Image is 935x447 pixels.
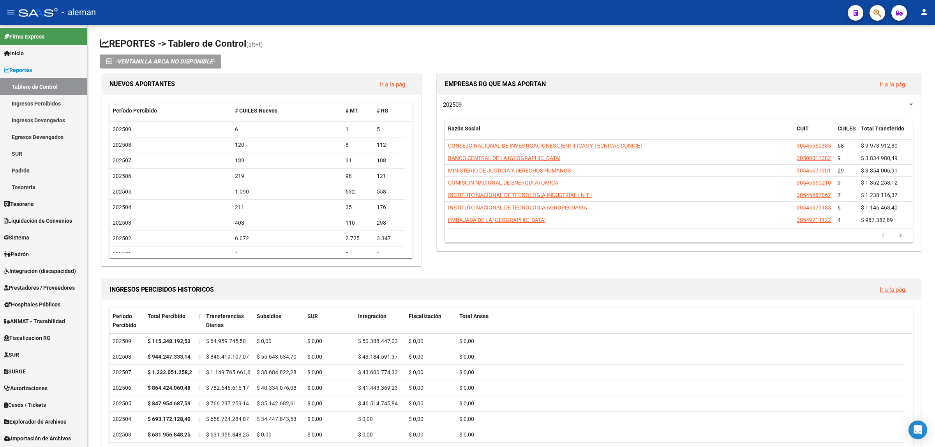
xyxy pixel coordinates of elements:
[377,156,402,165] div: 108
[873,77,913,92] button: Ir a la pág.
[358,354,398,360] span: $ 43.184.591,37
[838,155,841,161] span: 9
[254,308,304,334] datatable-header-cell: Subsidios
[358,431,373,438] span: $ 0,00
[257,400,296,407] span: $ 35.142.682,61
[113,368,141,377] div: 202507
[148,385,191,391] strong: $ 864.424.060,48
[861,192,898,198] span: $ 1.238.116,37
[4,200,34,208] span: Tesorería
[113,157,131,164] span: 202507
[4,283,75,292] span: Prestadores / Proveedores
[409,338,423,344] span: $ 0,00
[459,431,474,438] span: $ 0,00
[109,102,232,119] datatable-header-cell: Período Percibido
[409,431,423,438] span: $ 0,00
[342,102,374,119] datatable-header-cell: # MT
[909,421,927,439] div: Open Intercom Messenger
[206,338,246,344] span: $ 64.959.745,50
[448,155,561,161] span: BANCO CENTRAL DE LA [GEOGRAPHIC_DATA]
[358,416,373,422] span: $ 0,00
[459,338,474,344] span: $ 0,00
[206,431,249,438] span: $ 631.956.848,25
[838,143,844,149] span: 68
[109,308,145,334] datatable-header-cell: Período Percibido
[235,234,339,243] div: 6.072
[235,156,339,165] div: 139
[346,141,370,150] div: 8
[838,192,841,198] span: 7
[448,192,592,198] span: INSTITUTO NACIONAL DE TECNOLOGIA INDUSTRIAL I N T I
[358,385,398,391] span: $ 41.443.369,23
[797,143,831,149] span: 30546660385
[145,308,195,334] datatable-header-cell: Total Percibido
[113,352,141,361] div: 202508
[307,416,322,422] span: $ 0,00
[409,385,423,391] span: $ 0,00
[374,102,405,119] datatable-header-cell: # RG
[456,308,905,334] datatable-header-cell: Total Anses
[358,338,398,344] span: $ 50.388.447,03
[377,125,402,134] div: 5
[797,192,831,198] span: 30546687062
[206,385,249,391] span: $ 782.646.615,17
[148,313,185,319] span: Total Percibido
[235,172,339,181] div: 219
[794,120,834,146] datatable-header-cell: CUIT
[198,369,199,375] span: |
[377,107,388,114] span: # RG
[198,400,199,407] span: |
[235,250,339,259] div: 6
[206,354,249,360] span: $ 845.419.107,07
[148,338,191,344] strong: $ 115.348.192,53
[257,313,281,319] span: Subsidios
[838,167,844,174] span: 29
[307,354,322,360] span: $ 0,00
[409,400,423,407] span: $ 0,00
[4,66,32,74] span: Reportes
[206,400,249,407] span: $ 766.297.259,14
[4,367,26,376] span: SURGE
[113,173,131,179] span: 202506
[377,141,402,150] div: 112
[861,217,893,223] span: $ 987.382,89
[459,354,474,360] span: $ 0,00
[4,233,29,242] span: Sistema
[346,187,370,196] div: 532
[459,385,474,391] span: $ 0,00
[459,313,489,319] span: Total Anses
[377,218,402,227] div: 298
[448,217,546,223] span: EMBAJADA DE LA [GEOGRAPHIC_DATA]
[861,180,898,186] span: $ 1.352.258,12
[409,354,423,360] span: $ 0,00
[358,313,386,319] span: Integración
[445,120,794,146] datatable-header-cell: Razón Social
[203,308,254,334] datatable-header-cell: Transferencias Diarias
[861,125,904,132] span: Total Transferido
[113,235,131,241] span: 202502
[113,126,131,132] span: 202509
[257,354,296,360] span: $ 55.643.634,70
[235,218,339,227] div: 408
[206,416,249,422] span: $ 658.724.284,87
[4,32,44,41] span: Firma Express
[880,81,907,88] a: Ir a la pág.
[797,217,831,223] span: 30549214122
[232,102,342,119] datatable-header-cell: # CUILES Nuevos
[235,141,339,150] div: 120
[797,204,831,211] span: 30546679183
[834,120,858,146] datatable-header-cell: CUILES
[409,313,441,319] span: Fiscalización
[113,430,141,439] div: 202503
[304,308,355,334] datatable-header-cell: SUR
[4,49,24,58] span: Inicio
[235,187,339,196] div: 1.090
[4,300,60,309] span: Hospitales Públicos
[858,120,912,146] datatable-header-cell: Total Transferido
[307,338,322,344] span: $ 0,00
[148,416,191,422] strong: $ 693.172.128,40
[346,156,370,165] div: 31
[257,338,272,344] span: $ 0,00
[358,369,398,375] span: $ 43.600.774,33
[355,308,406,334] datatable-header-cell: Integración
